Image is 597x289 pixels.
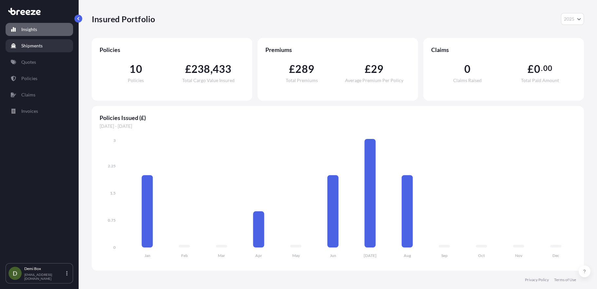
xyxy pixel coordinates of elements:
[441,253,448,258] tspan: Sep
[100,123,576,129] span: [DATE] - [DATE]
[110,191,116,195] tspan: 1.5
[564,16,574,22] span: 2025
[13,270,17,277] span: D
[182,78,235,83] span: Total Cargo Value Insured
[218,253,225,258] tspan: Mar
[24,273,65,280] p: [EMAIL_ADDRESS][DOMAIN_NAME]
[6,23,73,36] a: Insights
[404,253,411,258] tspan: Aug
[365,64,371,74] span: £
[6,72,73,85] a: Policies
[554,277,576,282] a: Terms of Use
[345,78,403,83] span: Average Premium Per Policy
[265,46,410,54] span: Premiums
[129,64,142,74] span: 10
[100,46,244,54] span: Policies
[453,78,482,83] span: Claims Raised
[21,108,38,114] p: Invoices
[515,253,523,258] tspan: Nov
[113,245,116,250] tspan: 0
[21,59,36,65] p: Quotes
[92,14,155,24] p: Insured Portfolio
[528,64,534,74] span: £
[6,88,73,101] a: Claims
[6,105,73,118] a: Invoices
[185,64,191,74] span: £
[24,266,65,271] p: Demi Box
[330,253,336,258] tspan: Jun
[541,66,543,71] span: .
[21,26,37,33] p: Insights
[6,39,73,52] a: Shipments
[286,78,318,83] span: Total Premiums
[521,78,559,83] span: Total Paid Amount
[552,253,559,258] tspan: Dec
[255,253,262,258] tspan: Apr
[478,253,485,258] tspan: Oct
[108,163,116,168] tspan: 2.25
[108,218,116,223] tspan: 0.75
[561,13,584,25] button: Year Selector
[213,64,232,74] span: 433
[6,56,73,69] a: Quotes
[289,64,295,74] span: £
[113,138,116,143] tspan: 3
[21,75,37,82] p: Policies
[181,253,188,258] tspan: Feb
[191,64,210,74] span: 238
[292,253,300,258] tspan: May
[295,64,314,74] span: 289
[464,64,471,74] span: 0
[525,277,549,282] a: Privacy Policy
[144,253,150,258] tspan: Jan
[371,64,383,74] span: 29
[543,66,552,71] span: 00
[210,64,213,74] span: ,
[534,64,540,74] span: 0
[21,92,35,98] p: Claims
[100,114,576,122] span: Policies Issued (£)
[21,42,43,49] p: Shipments
[431,46,576,54] span: Claims
[364,253,376,258] tspan: [DATE]
[128,78,144,83] span: Policies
